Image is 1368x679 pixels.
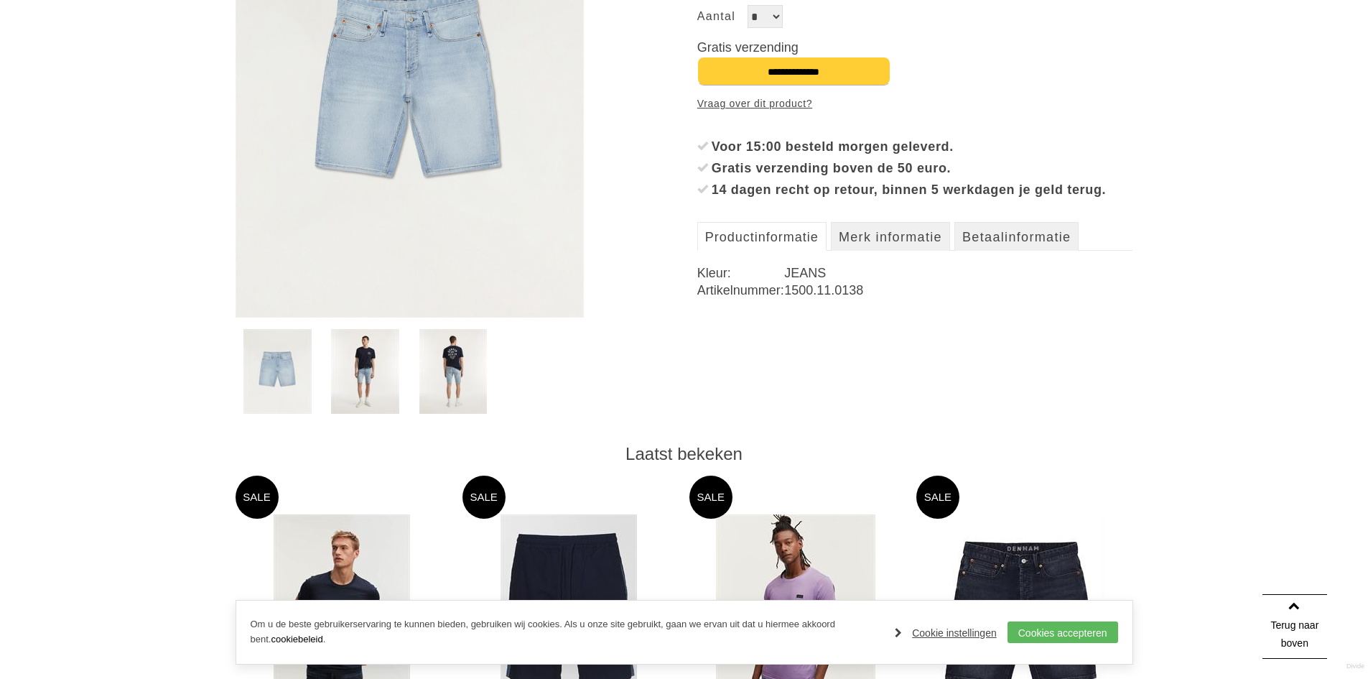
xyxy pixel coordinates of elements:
div: Laatst bekeken [236,443,1133,465]
a: Cookie instellingen [895,622,997,644]
a: Divide [1346,657,1364,675]
div: Gratis verzending boven de 50 euro. [712,157,1133,179]
a: Vraag over dit product? [697,93,812,114]
li: 14 dagen recht op retour, binnen 5 werkdagen je geld terug. [697,179,1133,200]
p: Om u de beste gebruikerservaring te kunnen bieden, gebruiken wij cookies. Als u onze site gebruik... [251,617,881,647]
a: Cookies accepteren [1008,622,1118,643]
a: Productinformatie [697,222,827,251]
div: Voor 15:00 besteld morgen geleverd. [712,136,1133,157]
dt: Kleur: [697,264,784,282]
dd: JEANS [784,264,1132,282]
a: Merk informatie [831,222,950,251]
span: Gratis verzending [697,40,799,55]
a: cookiebeleid [271,634,322,645]
label: Aantal [697,5,748,28]
a: Betaalinformatie [954,222,1079,251]
img: denham-razor-short-fmfbi-shorts [243,329,312,414]
a: Terug naar boven [1262,594,1327,659]
img: denham-razor-short-fmfbi-shorts [419,329,488,414]
dd: 1500.11.0138 [784,282,1132,299]
img: denham-razor-short-fmfbi-shorts [331,329,399,414]
dt: Artikelnummer: [697,282,784,299]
